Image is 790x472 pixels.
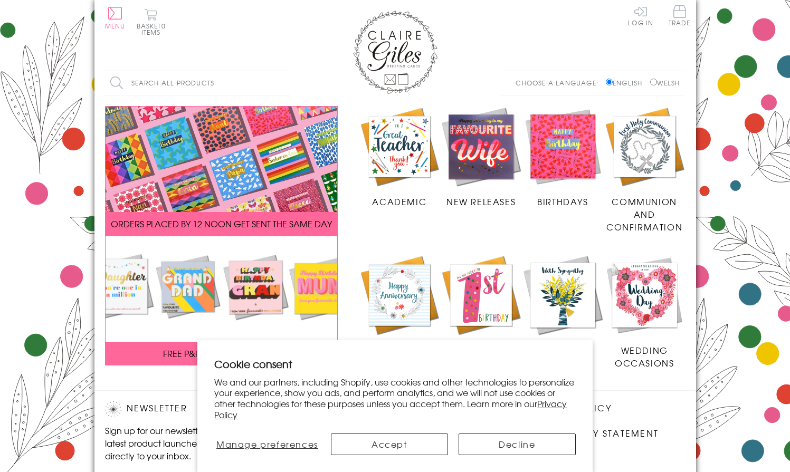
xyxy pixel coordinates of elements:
button: Menu [105,7,126,29]
span: Academic [372,195,426,208]
a: Wedding Occasions [604,254,686,369]
p: Sign up for our newsletter to receive the latest product launches, news and offers directly to yo... [105,424,284,462]
a: Trade [669,5,691,28]
input: Search [279,71,290,95]
a: Age Cards [440,254,522,357]
a: Log In [628,5,653,26]
span: FREE P&P ON ALL UK ORDERS [163,347,279,360]
img: Claire Giles Greetings Cards [353,11,437,94]
input: Search all products [105,71,290,95]
span: New Releases [446,195,516,208]
button: Manage preferences [214,434,320,455]
input: Welsh [650,79,657,85]
a: Communion and Confirmation [604,106,686,234]
a: Privacy Policy [214,397,567,421]
input: English [606,79,613,85]
span: Birthdays [537,195,588,208]
a: Birthdays [522,106,604,208]
h2: Newsletter [105,401,284,417]
a: New Releases [440,106,522,208]
span: Manage preferences [216,438,318,450]
span: 0 items [141,21,166,37]
a: Sympathy [522,254,604,357]
label: Welsh [650,78,680,88]
span: ORDERS PLACED BY 12 NOON GET SENT THE SAME DAY [111,217,332,230]
span: Wedding Occasions [615,344,674,369]
a: Academic [359,106,441,208]
h2: Cookie consent [214,357,576,371]
label: English [606,78,648,88]
span: Menu [105,21,126,31]
a: Accessibility Statement [527,427,659,441]
button: Basket0 items [137,8,166,35]
span: Trade [669,5,691,26]
p: Choose a language: [516,78,604,88]
button: Decline [459,434,576,455]
p: We and our partners, including Shopify, use cookies and other technologies to personalize your ex... [214,377,576,420]
button: Accept [331,434,448,455]
a: Anniversary [359,254,441,357]
span: Communion and Confirmation [606,195,682,233]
